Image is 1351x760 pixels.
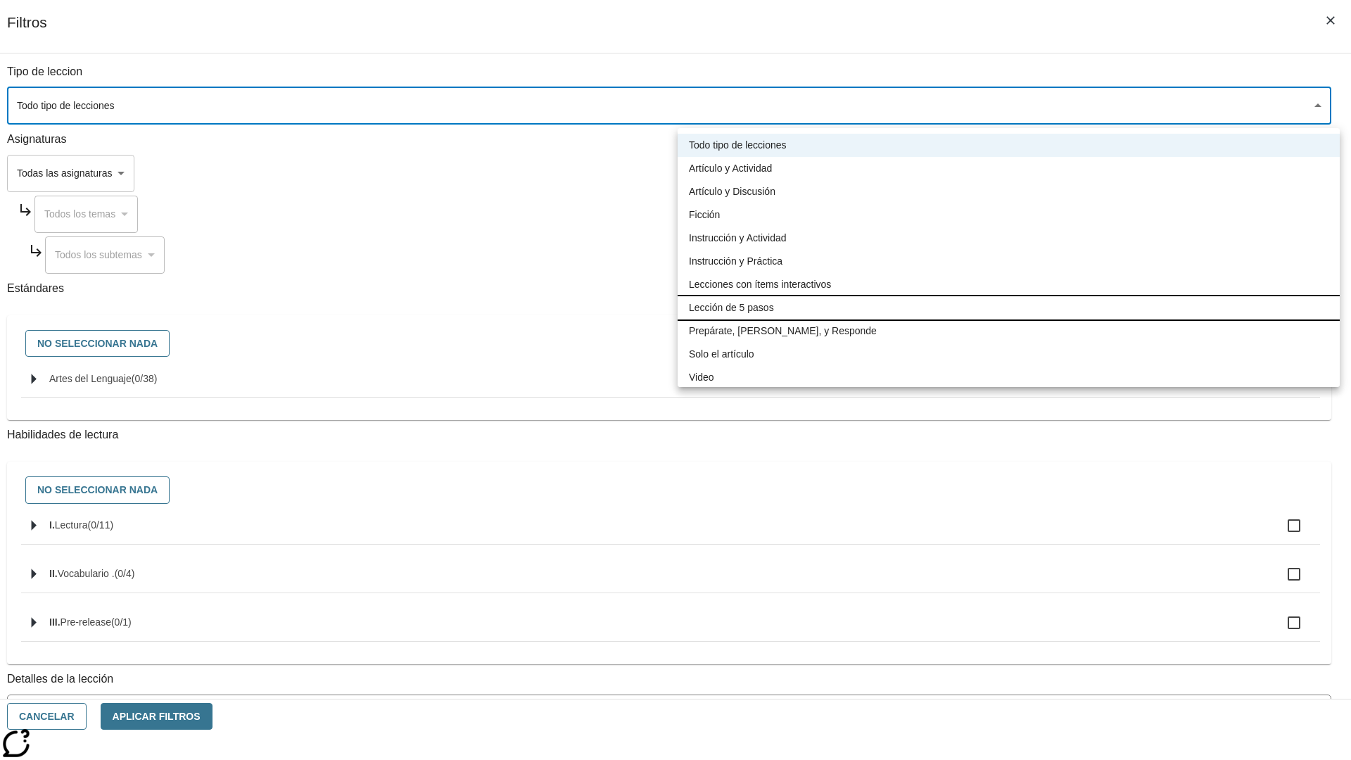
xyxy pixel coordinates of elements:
li: Video [678,366,1340,389]
li: Artículo y Actividad [678,157,1340,180]
ul: Seleccione un tipo de lección [678,128,1340,395]
li: Solo el artículo [678,343,1340,366]
li: Artículo y Discusión [678,180,1340,203]
li: Instrucción y Práctica [678,250,1340,273]
li: Prepárate, [PERSON_NAME], y Responde [678,319,1340,343]
li: Lecciones con ítems interactivos [678,273,1340,296]
li: Lección de 5 pasos [678,296,1340,319]
li: Todo tipo de lecciones [678,134,1340,157]
li: Ficción [678,203,1340,227]
li: Instrucción y Actividad [678,227,1340,250]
